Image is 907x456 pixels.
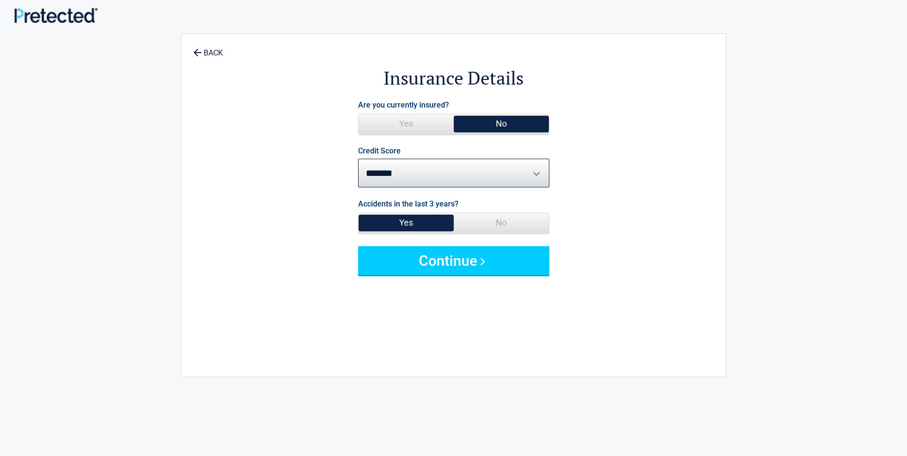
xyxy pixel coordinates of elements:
[358,98,449,111] label: Are you currently insured?
[359,114,454,133] span: Yes
[359,213,454,232] span: Yes
[454,213,549,232] span: No
[358,147,401,155] label: Credit Score
[191,40,225,57] a: BACK
[358,246,549,275] button: Continue
[454,114,549,133] span: No
[358,197,459,210] label: Accidents in the last 3 years?
[14,8,98,22] img: Main Logo
[234,66,673,90] h2: Insurance Details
